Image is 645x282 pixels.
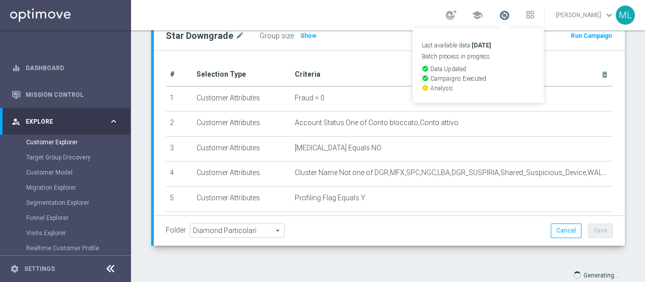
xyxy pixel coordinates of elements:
i: watch_later [422,84,429,91]
span: Profiling Flag Equals Y [295,194,365,202]
a: [PERSON_NAME]keyboard_arrow_down [555,8,616,23]
span: Account Status One of Conto bloccato,Conto attivo [295,119,459,127]
p: Generating... [584,270,619,279]
div: Migration Explorer [26,180,130,195]
td: Customer Attributes [192,186,291,211]
th: # [166,63,192,86]
div: Customer Explorer [26,135,130,150]
a: Mission Control [26,81,118,108]
div: Customer Model [26,165,130,180]
td: 4 [166,161,192,187]
span: [MEDICAL_DATA] Equals NO [295,144,381,152]
span: keyboard_arrow_down [604,10,615,21]
a: Segmentation Explorer [26,199,105,207]
p: Last available data: [422,42,535,48]
a: Customer Model [26,168,105,177]
a: Last available data:[DATE] Batch process in progress check_circle Data Updated check_circle Campa... [498,8,511,24]
a: Target Group Discovery [26,153,105,161]
label: Folder [166,226,186,235]
i: check_circle [422,65,429,72]
i: check_circle [422,75,429,82]
td: 3 [166,136,192,161]
span: school [472,10,483,21]
a: Migration Explorer [26,184,105,192]
i: mode_edit [235,30,244,42]
span: Cluster Name Not one of DGR,MFX,SPC,NGC,LBA,DGR_SUSPIRIA,Shared_Suspicious_Device,WALLET_ABUSER [295,168,609,177]
p: Batch process in progress [422,53,535,60]
div: Realtime Customer Profile [26,241,130,256]
div: Target Group Discovery [26,150,130,165]
p: Analysis [422,84,535,91]
td: Customer Attributes [192,161,291,187]
div: Explore [12,117,109,126]
a: Settings [24,266,55,272]
div: Dashboard [12,54,118,81]
span: Fraud = 0 [295,94,325,102]
td: Customer List [192,211,291,237]
p: Data Updated [422,65,535,72]
h2: Star Downgrade [166,30,233,42]
a: Customer Explorer [26,138,105,146]
div: Mission Control [12,81,118,108]
span: Show [300,32,316,39]
span: Criteria [295,70,320,78]
span: Explore [26,119,109,125]
a: Visits Explorer [26,229,105,237]
strong: [DATE] [472,42,491,49]
i: person_search [12,117,21,126]
td: 1 [166,86,192,111]
div: ML [616,6,635,25]
a: Funnel Explorer [26,214,105,222]
button: Save [588,223,613,238]
th: Selection Type [192,63,291,86]
button: equalizer Dashboard [11,64,119,72]
td: Customer Attributes [192,111,291,137]
label: : [294,32,295,40]
button: Mission Control [11,91,119,99]
i: equalizer [12,64,21,73]
td: 6 [166,211,192,237]
td: 5 [166,186,192,211]
div: Funnel Explorer [26,210,130,225]
td: 2 [166,111,192,137]
div: Visits Explorer [26,225,130,241]
td: Customer Attributes [192,136,291,161]
i: settings [10,264,19,273]
a: Realtime Customer Profile [26,244,105,252]
td: Customer Attributes [192,86,291,111]
i: keyboard_arrow_right [109,117,118,126]
button: Run Campaign [570,30,613,41]
label: Group size [260,32,294,40]
button: Cancel [551,223,582,238]
button: person_search Explore keyboard_arrow_right [11,118,119,126]
div: Segmentation Explorer [26,195,130,210]
p: Campaigns Executed [422,75,535,82]
i: delete_forever [601,71,609,79]
a: Dashboard [26,54,118,81]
